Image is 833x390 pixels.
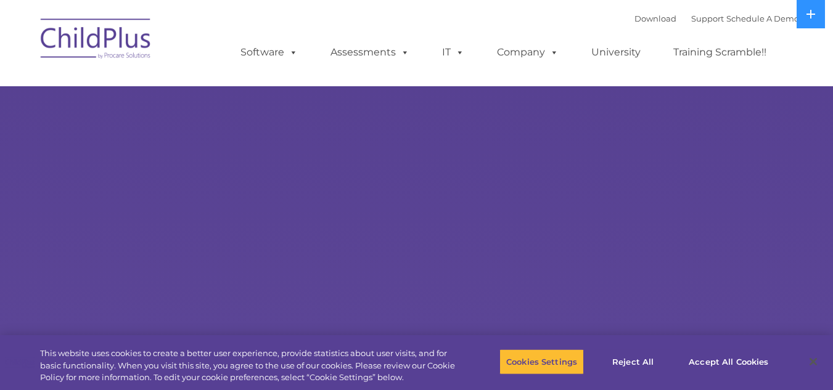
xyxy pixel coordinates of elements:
img: ChildPlus by Procare Solutions [35,10,158,71]
a: Company [485,40,571,65]
a: Software [228,40,310,65]
font: | [634,14,799,23]
div: This website uses cookies to create a better user experience, provide statistics about user visit... [40,347,458,384]
button: Accept All Cookies [682,349,775,375]
button: Cookies Settings [499,349,584,375]
button: Reject All [594,349,671,375]
a: Assessments [318,40,422,65]
a: Download [634,14,676,23]
a: Support [691,14,724,23]
button: Close [800,348,827,375]
a: Training Scramble!! [661,40,779,65]
a: University [579,40,653,65]
a: IT [430,40,477,65]
a: Schedule A Demo [726,14,799,23]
